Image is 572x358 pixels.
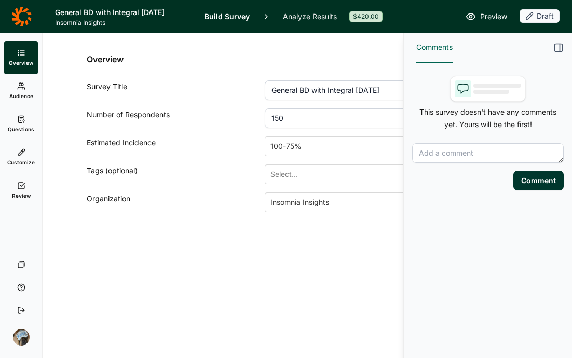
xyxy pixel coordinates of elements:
[416,33,453,63] button: Comments
[416,41,453,53] span: Comments
[520,9,560,24] button: Draft
[4,41,38,74] a: Overview
[265,80,502,100] input: ex: Package testing study
[4,174,38,207] a: Review
[9,59,33,66] span: Overview
[4,141,38,174] a: Customize
[9,92,33,100] span: Audience
[13,329,30,346] img: ocn8z7iqvmiiaveqkfqd.png
[480,10,507,23] span: Preview
[87,53,124,65] h2: Overview
[265,108,502,128] input: 1000
[87,108,265,128] div: Number of Respondents
[12,192,31,199] span: Review
[55,6,192,19] h1: General BD with Integral [DATE]
[87,192,265,212] div: Organization
[466,10,507,23] a: Preview
[7,159,35,166] span: Customize
[8,126,34,133] span: Questions
[4,74,38,107] a: Audience
[4,107,38,141] a: Questions
[520,9,560,23] div: Draft
[87,164,265,184] div: Tags (optional)
[55,19,192,27] span: Insomnia Insights
[513,171,564,190] button: Comment
[87,136,265,156] div: Estimated Incidence
[87,80,265,100] div: Survey Title
[412,106,564,131] p: This survey doesn't have any comments yet. Yours will be the first!
[349,11,383,22] div: $420.00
